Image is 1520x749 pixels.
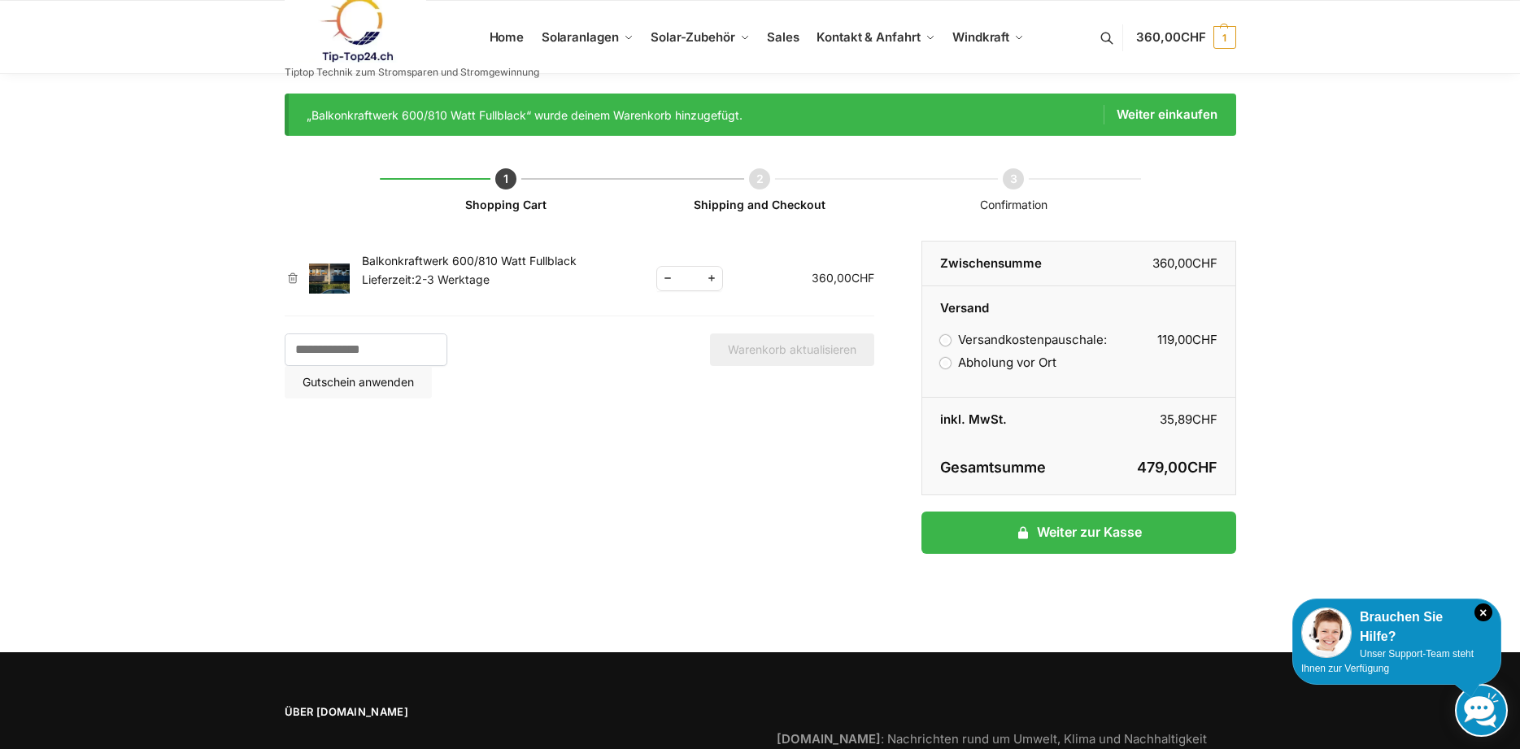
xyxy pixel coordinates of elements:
bdi: 360,00 [812,271,874,285]
a: Shopping Cart [465,198,547,211]
label: Abholung vor Ort [940,355,1056,370]
span: Windkraft [952,29,1009,45]
a: Weiter einkaufen [1104,105,1217,124]
button: Warenkorb aktualisieren [710,333,874,366]
span: Sales [767,29,799,45]
img: Customer service [1301,607,1352,658]
span: CHF [1192,412,1217,427]
a: Shipping and Checkout [694,198,825,211]
span: 1 [1213,26,1236,49]
a: Weiter zur Kasse [921,512,1235,554]
span: Solaranlagen [542,29,619,45]
span: CHF [1187,459,1217,476]
a: Balkonkraftwerk 600/810 Watt Fullblack aus dem Warenkorb entfernen [285,272,301,284]
bdi: 119,00 [1157,332,1217,347]
a: Solar-Zubehör [644,1,756,74]
span: Reduce quantity [657,268,678,289]
span: CHF [1192,332,1217,347]
span: Solar-Zubehör [651,29,735,45]
span: Über [DOMAIN_NAME] [285,704,744,721]
th: Versand [922,286,1235,318]
a: Sales [760,1,806,74]
i: Schließen [1474,603,1492,621]
label: Versandkostenpauschale: [940,332,1106,347]
span: 360,00 [1136,29,1205,45]
a: Kontakt & Anfahrt [810,1,942,74]
th: inkl. MwSt. [922,398,1078,442]
span: Increase quantity [701,268,722,289]
bdi: 360,00 [1152,255,1217,271]
bdi: 35,89 [1160,412,1217,427]
div: „Balkonkraftwerk 600/810 Watt Fullblack“ wurde deinem Warenkorb hinzugefügt. [307,105,1217,124]
a: [DOMAIN_NAME]: Nachrichten rund um Umwelt, Klima und Nachhaltigkeit [777,731,1207,747]
a: 360,00CHF 1 [1136,13,1235,62]
button: Gutschein anwenden [285,366,432,398]
bdi: 479,00 [1137,459,1217,476]
span: CHF [851,271,874,285]
input: Produktmenge [680,268,699,289]
p: Tiptop Technik zum Stromsparen und Stromgewinnung [285,67,539,77]
span: CHF [1181,29,1206,45]
span: Confirmation [980,198,1047,211]
a: Balkonkraftwerk 600/810 Watt Fullblack [362,254,577,268]
span: CHF [1192,255,1217,271]
span: Lieferzeit: [362,272,490,286]
th: Zwischensumme [922,242,1078,286]
img: Warenkorb 1 [309,263,350,294]
strong: [DOMAIN_NAME] [777,731,881,747]
div: Brauchen Sie Hilfe? [1301,607,1492,647]
span: Kontakt & Anfahrt [817,29,920,45]
span: 2-3 Werktage [415,272,490,286]
a: Solaranlagen [534,1,639,74]
th: Gesamtsumme [922,442,1078,495]
span: Unser Support-Team steht Ihnen zur Verfügung [1301,648,1474,674]
a: Windkraft [946,1,1031,74]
